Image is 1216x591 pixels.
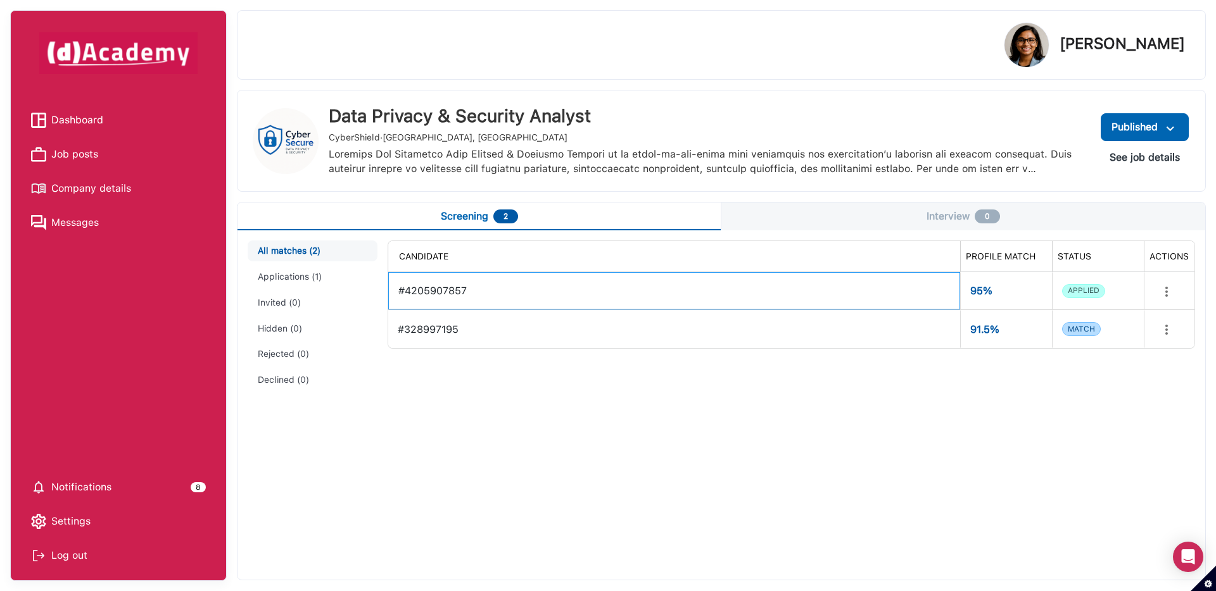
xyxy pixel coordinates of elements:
button: Declined (0) [248,370,377,390]
img: dAcademy [39,32,198,74]
button: Interview0 [721,202,1205,230]
img: Job posts icon [31,147,46,162]
img: Profile [1004,23,1049,67]
div: Loremips Dol Sitametco Adip Elitsed & Doeiusmo Tempori ut la etdol-ma-ali-enima mini veniamquis n... [329,147,1089,176]
a: Dashboard iconDashboard [31,111,206,130]
img: setting [31,514,46,529]
div: CyberShield · [GEOGRAPHIC_DATA], [GEOGRAPHIC_DATA] [329,132,1089,143]
a: Job posts iconJob posts [31,145,206,164]
a: Company details iconCompany details [31,179,206,198]
img: menu [1163,121,1178,137]
p: [PERSON_NAME] [1060,36,1185,51]
button: Rejected (0) [248,344,377,364]
div: #4205907857 [398,278,950,304]
img: Log out [31,548,46,563]
button: See job details [1099,146,1190,169]
img: Company details icon [31,181,46,196]
img: job-image [253,108,319,174]
img: Messages icon [31,215,46,230]
button: Set cookie preferences [1191,566,1216,591]
span: PROFILE MATCH [966,251,1035,261]
button: Invited (0) [248,292,377,313]
span: ACTIONS [1149,251,1189,261]
img: Dashboard icon [31,113,46,128]
button: more [1154,279,1179,304]
a: Messages iconMessages [31,213,206,232]
span: STATUS [1058,251,1091,261]
button: Hidden (0) [248,318,377,339]
div: 0 [975,209,1000,223]
div: #328997195 [398,316,950,342]
img: setting [31,480,46,495]
div: Log out [31,546,206,565]
span: Settings [51,512,91,531]
button: All matches (2) [248,240,377,261]
span: Dashboard [51,111,103,130]
span: 95% [970,285,1042,297]
button: Applications (1) [248,266,377,287]
div: Data Privacy & Security Analyst [329,106,1089,127]
div: 8 [191,482,206,492]
button: Publishedmenu [1101,113,1189,141]
span: Job posts [51,145,98,164]
span: Company details [51,179,131,198]
div: Open Intercom Messenger [1173,542,1203,572]
span: Notifications [51,478,111,497]
span: 91.5% [970,323,1042,335]
button: more [1154,317,1179,342]
button: Screening2 [237,202,721,230]
div: Published [1111,118,1178,136]
span: CANDIDATE [399,251,448,261]
div: 2 [493,209,518,223]
span: APPLIED [1062,284,1105,298]
span: Messages [51,213,99,232]
span: MATCH [1062,322,1101,336]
